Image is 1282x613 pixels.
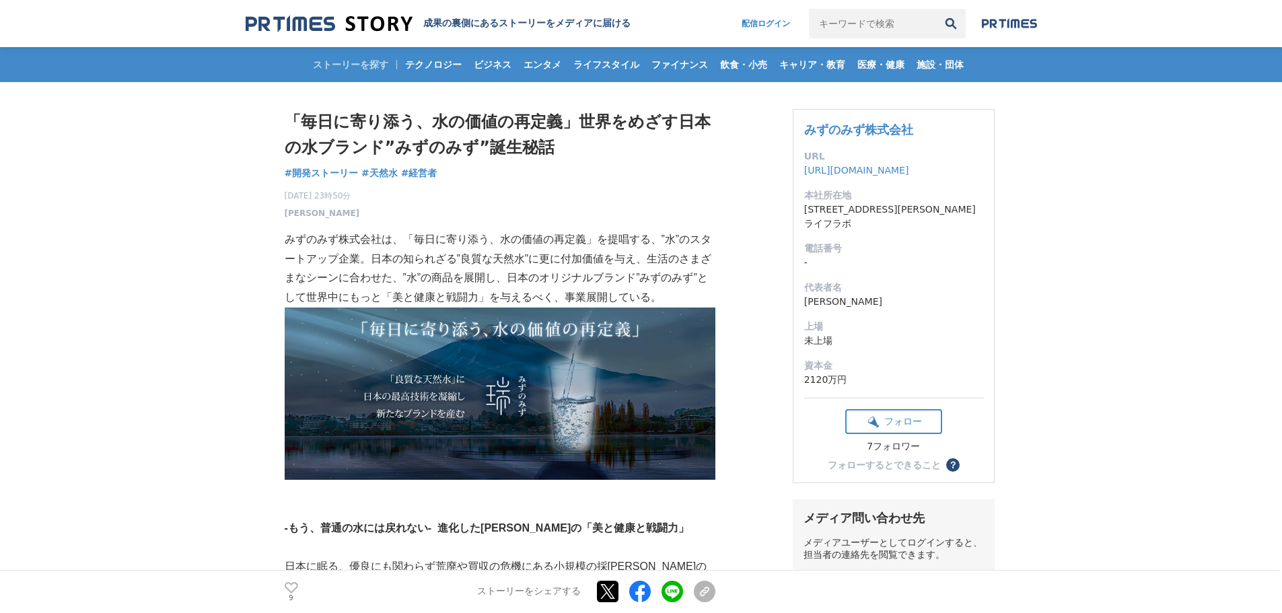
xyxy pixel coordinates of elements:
[804,203,983,231] dd: [STREET_ADDRESS][PERSON_NAME]ライフラボ
[646,59,713,71] span: ファイナンス
[477,586,581,598] p: ストーリーをシェアする
[401,167,437,179] span: #経営者
[285,230,715,308] p: みずのみず株式会社は、「毎日に寄り添う、水の価値の再定義」を提唱する、”水”のスタートアップ企業。日本の知られざる”良質な天然水”に更に付加価値を与え、生活のさまざまなシーンに合わせた、”水”の...
[828,460,941,470] div: フォローするとできること
[804,320,983,334] dt: 上場
[946,458,960,472] button: ？
[468,59,517,71] span: ビジネス
[285,595,298,602] p: 9
[568,47,645,82] a: ライフスタイル
[804,373,983,387] dd: 2120万円
[715,47,773,82] a: 飲食・小売
[948,460,958,470] span: ？
[728,9,804,38] a: 配信ログイン
[423,17,631,30] h2: 成果の裏側にあるストーリーをメディアに届ける
[401,166,437,180] a: #経営者
[804,149,983,164] dt: URL
[246,15,631,33] a: 成果の裏側にあるストーリーをメディアに届ける 成果の裏側にあるストーリーをメディアに届ける
[774,59,851,71] span: キャリア・教育
[285,109,715,161] h1: 「毎日に寄り添う、水の価値の再定義」世界をめざす日本の水ブランド”みずのみず”誕生秘話
[804,295,983,309] dd: [PERSON_NAME]
[804,510,984,526] div: メディア問い合わせ先
[400,47,467,82] a: テクノロジー
[400,59,467,71] span: テクノロジー
[936,9,966,38] button: 検索
[246,15,413,33] img: 成果の裏側にあるストーリーをメディアに届ける
[285,190,360,202] span: [DATE] 23時50分
[804,359,983,373] dt: 資本金
[845,409,942,434] button: フォロー
[804,537,984,561] div: メディアユーザーとしてログインすると、担当者の連絡先を閲覧できます。
[804,334,983,348] dd: 未上場
[361,167,398,179] span: #天然水
[911,47,969,82] a: 施設・団体
[774,47,851,82] a: キャリア・教育
[982,18,1037,29] img: prtimes
[285,308,715,480] img: thumbnail_eda9e5d0-0da1-11ee-bae0-07b3a72ef8ea.png
[518,47,567,82] a: エンタメ
[285,167,359,179] span: #開発ストーリー
[852,59,910,71] span: 医療・健康
[568,59,645,71] span: ライフスタイル
[845,441,942,453] div: 7フォロワー
[911,59,969,71] span: 施設・団体
[646,47,713,82] a: ファイナンス
[809,9,936,38] input: キーワードで検索
[852,47,910,82] a: 医療・健康
[804,242,983,256] dt: 電話番号
[804,122,913,137] a: みずのみず株式会社
[804,256,983,270] dd: -
[518,59,567,71] span: エンタメ
[468,47,517,82] a: ビジネス
[804,281,983,295] dt: 代表者名
[804,165,909,176] a: [URL][DOMAIN_NAME]
[361,166,398,180] a: #天然水
[285,522,690,534] strong: -もう、普通の水には戻れない- 進化した[PERSON_NAME]の「美と健康と戦闘力」
[285,207,360,219] a: [PERSON_NAME]
[804,188,983,203] dt: 本社所在地
[715,59,773,71] span: 飲食・小売
[285,166,359,180] a: #開発ストーリー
